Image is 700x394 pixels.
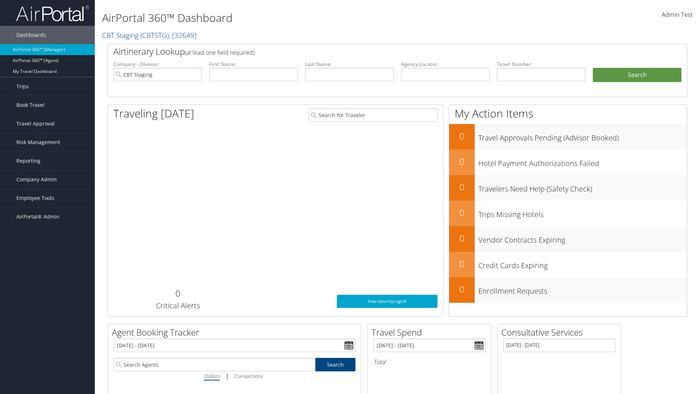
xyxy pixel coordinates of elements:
label: Last Name: [305,61,394,68]
h2: 0 [449,130,475,142]
a: CBT Staging [102,30,197,40]
a: View SecurityLogic® [337,295,437,308]
span: Travel Approval [16,115,55,133]
img: airportal-logo.png [16,5,89,22]
h3: Vendor Contracts Expiring [478,231,687,245]
a: 0Hotel Payment Authorizations Failed [449,150,687,175]
label: Ticket Number: [497,61,586,68]
h1: AirPortal 360™ Dashboard [102,10,496,26]
span: ( CBTSTG ) [140,30,169,40]
label: Company - Division: [113,61,202,68]
a: 0Travelers Need Help (Safety Check) [449,175,687,201]
h2: 0 [113,287,242,300]
span: , [ 32649 ] [169,30,197,40]
span: Company Admin [16,170,57,189]
h2: Airtinerary Lookup [113,45,633,58]
i: Dollars [204,372,220,379]
h3: Hotel Payment Authorizations Failed [478,155,687,169]
span: (at least one field required) [185,49,254,57]
h3: Critical Alerts [113,301,242,311]
input: Search Agents [114,358,315,371]
h3: Trips Missing Hotels [478,206,687,220]
h3: Credit Cards Expiring [478,257,687,271]
h2: Consultative Services [501,326,621,339]
h3: Enrollment Requests [478,282,687,296]
h2: 0 [449,155,475,168]
h3: Travel Approvals Pending (Advisor Booked) [478,129,687,143]
a: Admin Test [662,4,693,26]
span: AirPortal® Admin [16,208,59,226]
a: Search [315,358,356,371]
h2: 0 [449,181,475,193]
h2: 0 [449,283,475,295]
span: Employee Tools [16,189,54,207]
h2: 0 [449,206,475,219]
span: Trips [16,77,29,96]
label: First Name: [209,61,298,68]
a: 0Vendor Contracts Expiring [449,226,687,252]
h1: Traveling [DATE] [113,106,194,121]
a: 0Enrollment Requests [449,277,687,303]
h3: Travelers Need Help (Safety Check) [478,180,687,194]
span: Admin Test [662,11,693,19]
h2: Travel Spend [372,326,491,339]
a: 0Travel Approvals Pending (Advisor Booked) [449,124,687,150]
div: | [114,371,355,381]
span: Reporting [16,152,40,170]
span: Dashboards [16,26,46,44]
h6: Total [373,358,486,366]
label: Agency Locator: [401,61,490,68]
i: Transactions [233,372,262,379]
a: 0Trips Missing Hotels [449,201,687,226]
h2: 0 [449,232,475,244]
a: 0Credit Cards Expiring [449,252,687,277]
input: Search for Traveler [309,108,437,122]
h1: My Action Items [449,106,687,121]
span: Risk Management [16,133,60,151]
button: Search [593,68,681,82]
h2: 0 [449,258,475,270]
h2: Agent Booking Tracker [112,326,361,339]
span: Book Travel [16,96,44,114]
